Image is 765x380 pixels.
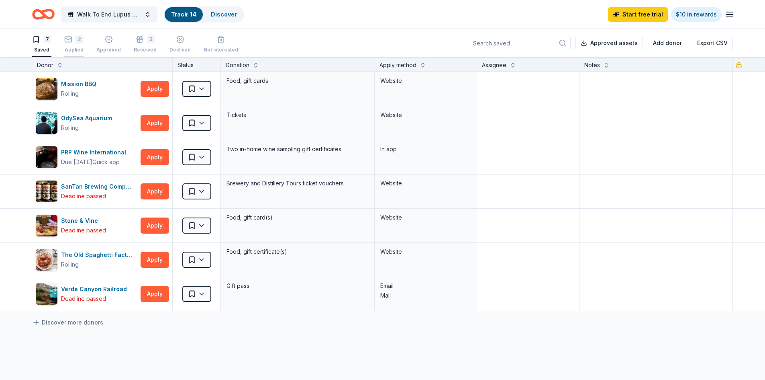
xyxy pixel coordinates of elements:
button: Add donor [648,36,687,50]
div: Website [380,110,471,120]
button: Apply [141,252,169,268]
button: Apply [141,81,169,97]
div: Website [380,247,471,257]
div: 5 [147,35,155,43]
div: SanTan Brewing Company [61,182,137,191]
button: Track· 14Discover [164,6,244,23]
div: Tickets [226,109,369,121]
a: Discover more donors [32,318,103,327]
div: Deadline passed [61,226,106,235]
div: PRP Wine International [61,148,129,157]
div: Stone & Vine [61,216,106,226]
button: 7Saved [32,32,51,57]
button: 2Applied [64,32,84,57]
div: Approved [96,47,121,53]
div: Food, gift cards [226,75,369,86]
div: Food, gift card(s) [226,212,369,223]
input: Search saved [468,36,571,50]
div: Rolling [61,123,79,133]
div: Deadline passed [61,191,106,201]
div: Mission BBQ [61,79,100,89]
button: 5Received [134,32,157,57]
div: The Old Spaghetti Factory [61,250,137,260]
img: Image for PRP Wine International [36,146,57,168]
div: Saved [32,47,51,53]
button: Apply [141,183,169,199]
button: Walk To End Lupus Now [US_STATE] [61,6,157,23]
button: Image for PRP Wine InternationalPRP Wine InternationalDue [DATE]Quick app [35,146,137,168]
button: Approved assets [575,36,643,50]
div: Website [380,179,471,188]
div: Gift pass [226,280,369,292]
div: Received [134,47,157,53]
div: 2 [75,35,84,43]
div: Rolling [61,260,79,269]
button: Not interested [204,32,238,57]
div: Donation [226,60,249,70]
a: Home [32,5,55,24]
a: $10 in rewards [671,7,722,22]
div: Website [380,213,471,222]
button: Apply [141,149,169,165]
button: Approved [96,32,121,57]
div: Due [DATE] [61,157,92,167]
div: Quick app [92,158,120,166]
img: Image for Mission BBQ [36,78,57,100]
button: Apply [141,115,169,131]
div: In app [380,144,471,154]
div: Declined [169,47,191,53]
div: Rolling [61,89,79,99]
img: Image for SanTan Brewing Company [36,181,57,202]
div: Donor [37,60,53,70]
span: Walk To End Lupus Now [US_STATE] [77,10,141,19]
div: Not interested [204,47,238,53]
img: Image for The Old Spaghetti Factory [36,249,57,271]
div: Verde Canyon Railroad [61,284,130,294]
div: Applied [64,47,84,53]
div: Status [173,57,221,72]
button: Image for Mission BBQMission BBQRolling [35,78,137,100]
a: Start free trial [608,7,668,22]
div: Notes [584,60,600,70]
img: Image for Stone & Vine [36,215,57,236]
div: Brewery and Distillery Tours ticket vouchers [226,178,369,189]
button: Image for The Old Spaghetti FactoryThe Old Spaghetti FactoryRolling [35,249,137,271]
button: Apply [141,218,169,234]
div: Food, gift certificate(s) [226,246,369,257]
button: Image for Verde Canyon RailroadVerde Canyon RailroadDeadline passed [35,283,137,305]
div: 7 [43,35,51,43]
button: Image for Stone & VineStone & VineDeadline passed [35,214,137,237]
div: Two in-home wine sampling gift certificates [226,144,369,155]
button: Export CSV [692,36,733,50]
button: Apply [141,286,169,302]
img: Image for OdySea Aquarium [36,112,57,134]
button: Image for SanTan Brewing CompanySanTan Brewing CompanyDeadline passed [35,180,137,203]
button: Declined [169,32,191,57]
div: Mail [380,291,471,300]
div: Email [380,281,471,291]
div: Deadline passed [61,294,106,304]
div: Website [380,76,471,86]
img: Image for Verde Canyon Railroad [36,283,57,305]
div: Assignee [482,60,506,70]
button: Image for OdySea AquariumOdySea AquariumRolling [35,112,137,134]
a: Track· 14 [171,11,196,18]
a: Discover [211,11,237,18]
div: OdySea Aquarium [61,113,115,123]
div: Apply method [379,60,416,70]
